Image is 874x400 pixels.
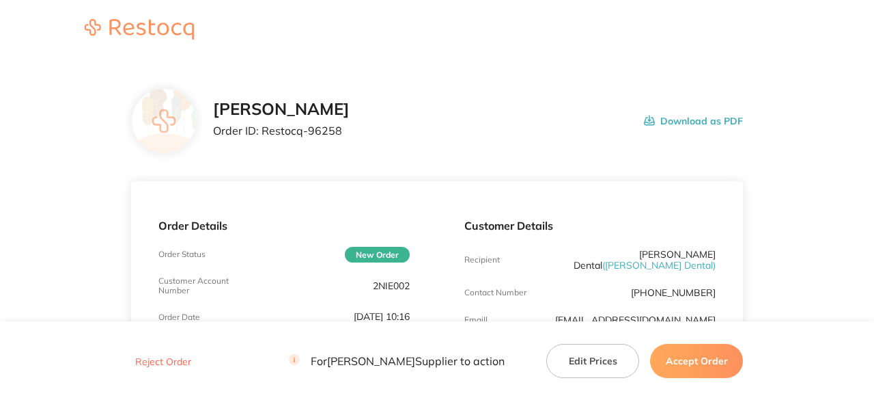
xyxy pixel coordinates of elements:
p: Customer Details [464,219,716,232]
a: Restocq logo [71,19,208,42]
p: 2NIE002 [373,280,410,291]
p: Customer Account Number [158,276,242,295]
p: Contact Number [464,288,526,297]
p: Order Date [158,312,200,322]
p: [PHONE_NUMBER] [631,287,716,298]
p: Order Details [158,219,410,232]
p: Emaill [464,315,488,325]
p: For [PERSON_NAME] Supplier to action [289,354,505,367]
p: [PERSON_NAME] Dental [548,249,716,271]
p: Order Status [158,250,206,259]
span: ( [PERSON_NAME] Dental ) [602,259,716,271]
h2: [PERSON_NAME] [213,100,350,119]
button: Download as PDF [644,100,743,142]
span: New Order [345,247,410,263]
img: Restocq logo [71,19,208,40]
p: Order ID: Restocq- 96258 [213,124,350,137]
button: Reject Order [131,355,195,367]
button: Accept Order [650,343,743,377]
p: Recipient [464,255,500,265]
a: [EMAIL_ADDRESS][DOMAIN_NAME] [555,314,716,326]
button: Edit Prices [546,343,639,377]
p: [DATE] 10:16 [354,311,410,322]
